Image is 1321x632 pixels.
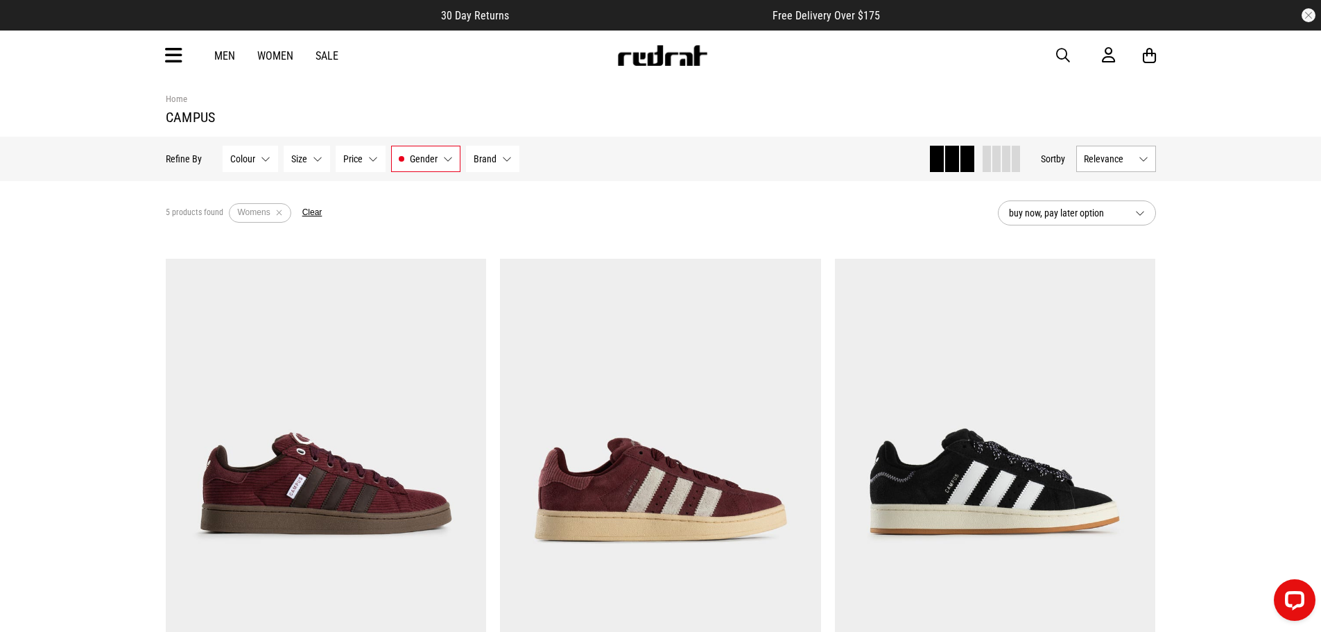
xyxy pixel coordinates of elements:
[223,146,278,172] button: Colour
[214,49,235,62] a: Men
[316,49,338,62] a: Sale
[284,146,330,172] button: Size
[166,94,187,104] a: Home
[302,207,322,219] button: Clear
[410,153,438,164] span: Gender
[257,49,293,62] a: Women
[466,146,519,172] button: Brand
[336,146,386,172] button: Price
[1009,205,1124,221] span: buy now, pay later option
[238,207,270,217] span: Womens
[1041,151,1065,167] button: Sortby
[166,153,202,164] p: Refine By
[1084,153,1133,164] span: Relevance
[616,45,708,66] img: Redrat logo
[1076,146,1156,172] button: Relevance
[270,203,288,223] button: Remove filter
[537,8,745,22] iframe: Customer reviews powered by Trustpilot
[291,153,307,164] span: Size
[230,153,255,164] span: Colour
[998,200,1156,225] button: buy now, pay later option
[1263,574,1321,632] iframe: LiveChat chat widget
[343,153,363,164] span: Price
[441,9,509,22] span: 30 Day Returns
[166,207,223,219] span: 5 products found
[474,153,497,164] span: Brand
[772,9,880,22] span: Free Delivery Over $175
[391,146,460,172] button: Gender
[166,109,1156,126] h1: campus
[1056,153,1065,164] span: by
